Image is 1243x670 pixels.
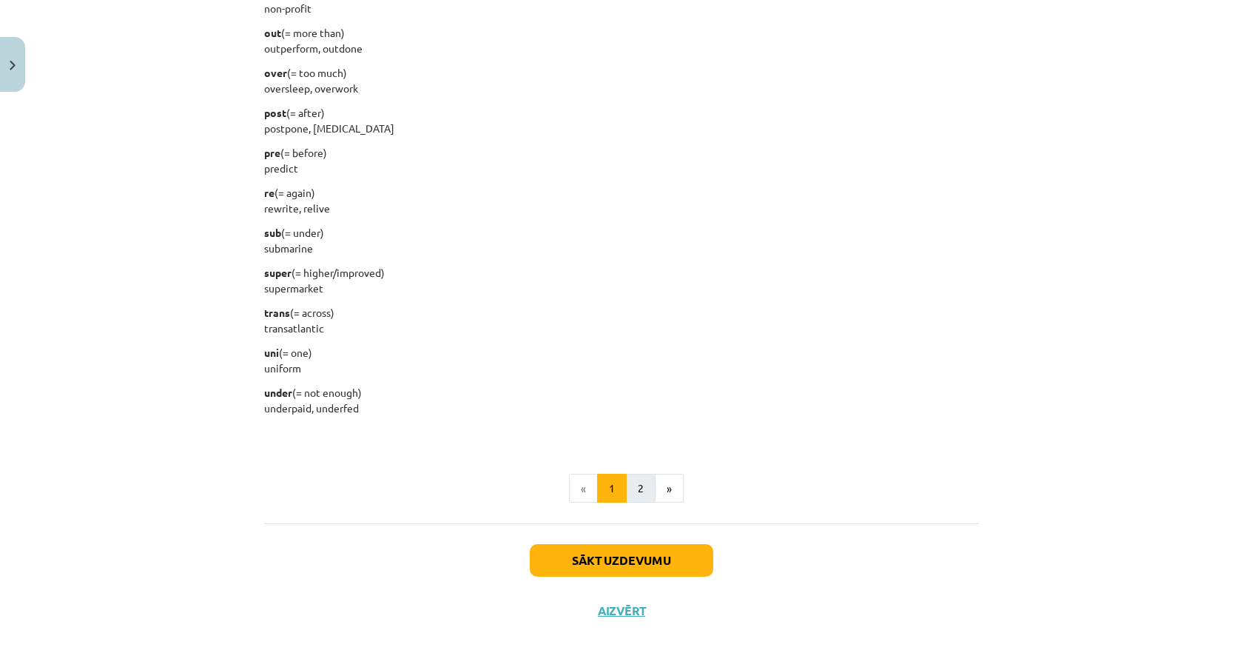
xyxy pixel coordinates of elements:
b: super [264,266,292,279]
button: 1 [597,474,627,503]
button: 2 [626,474,656,503]
b: over [264,66,287,79]
p: (= across) transatlantic [264,305,979,336]
nav: Page navigation example [264,474,979,503]
p: (= one) uniform [264,345,979,376]
button: Aizvērt [593,603,650,618]
b: sub [264,226,281,239]
button: » [655,474,684,503]
p: (= under) submarine [264,225,979,256]
p: (= too much) oversleep, overwork [264,65,979,96]
b: uni [264,346,279,359]
p: (= higher/improved) supermarket [264,265,979,296]
p: (= not enough) underpaid, underfed [264,385,979,416]
b: post [264,106,286,119]
img: icon-close-lesson-0947bae3869378f0d4975bcd49f059093ad1ed9edebbc8119c70593378902aed.svg [10,61,16,70]
p: (= more than) outperform, outdone [264,25,979,56]
b: re [264,186,274,199]
b: out [264,26,281,39]
b: under [264,386,292,399]
p: (= again) rewrite, relive [264,185,979,216]
p: (= before) predict [264,145,979,176]
b: trans [264,306,290,319]
button: Sākt uzdevumu [530,544,713,577]
p: (= after) postpone, [MEDICAL_DATA] [264,105,979,136]
b: pre [264,146,280,159]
